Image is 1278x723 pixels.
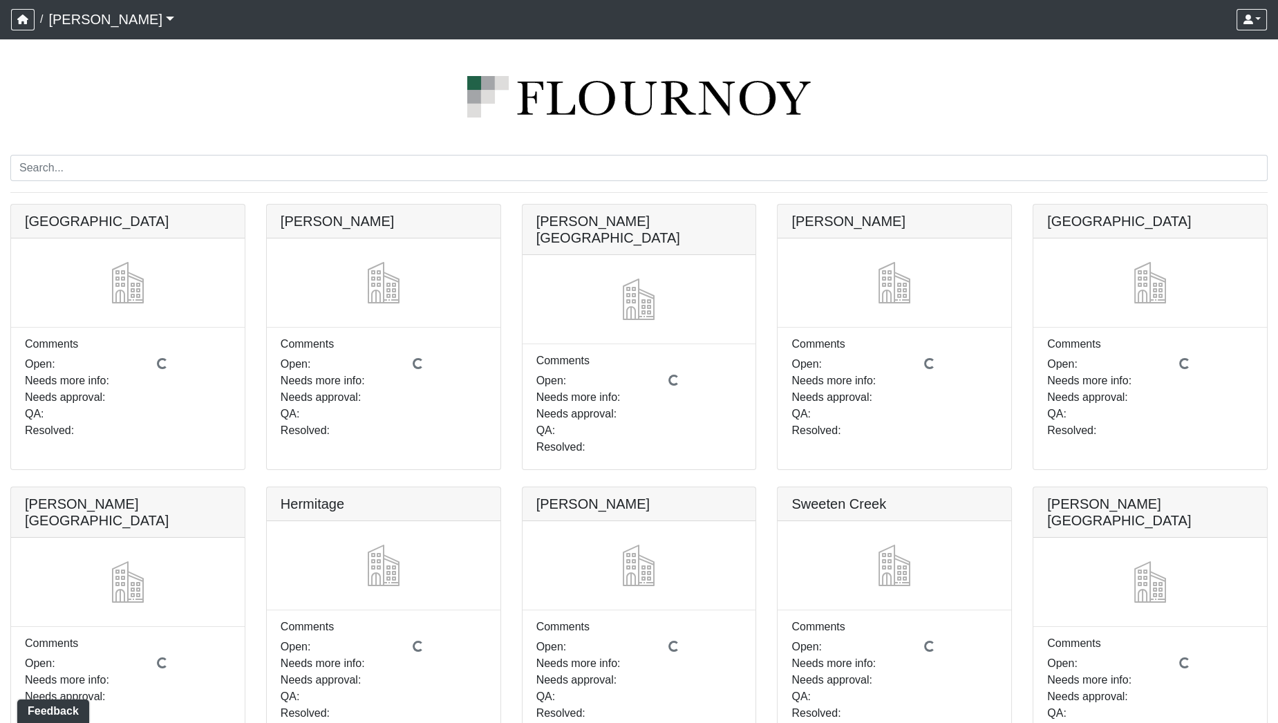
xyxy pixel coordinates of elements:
iframe: Ybug feedback widget [10,695,92,723]
span: / [35,6,48,33]
input: Search [10,155,1268,181]
img: logo [10,76,1268,118]
a: [PERSON_NAME] [48,6,174,33]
